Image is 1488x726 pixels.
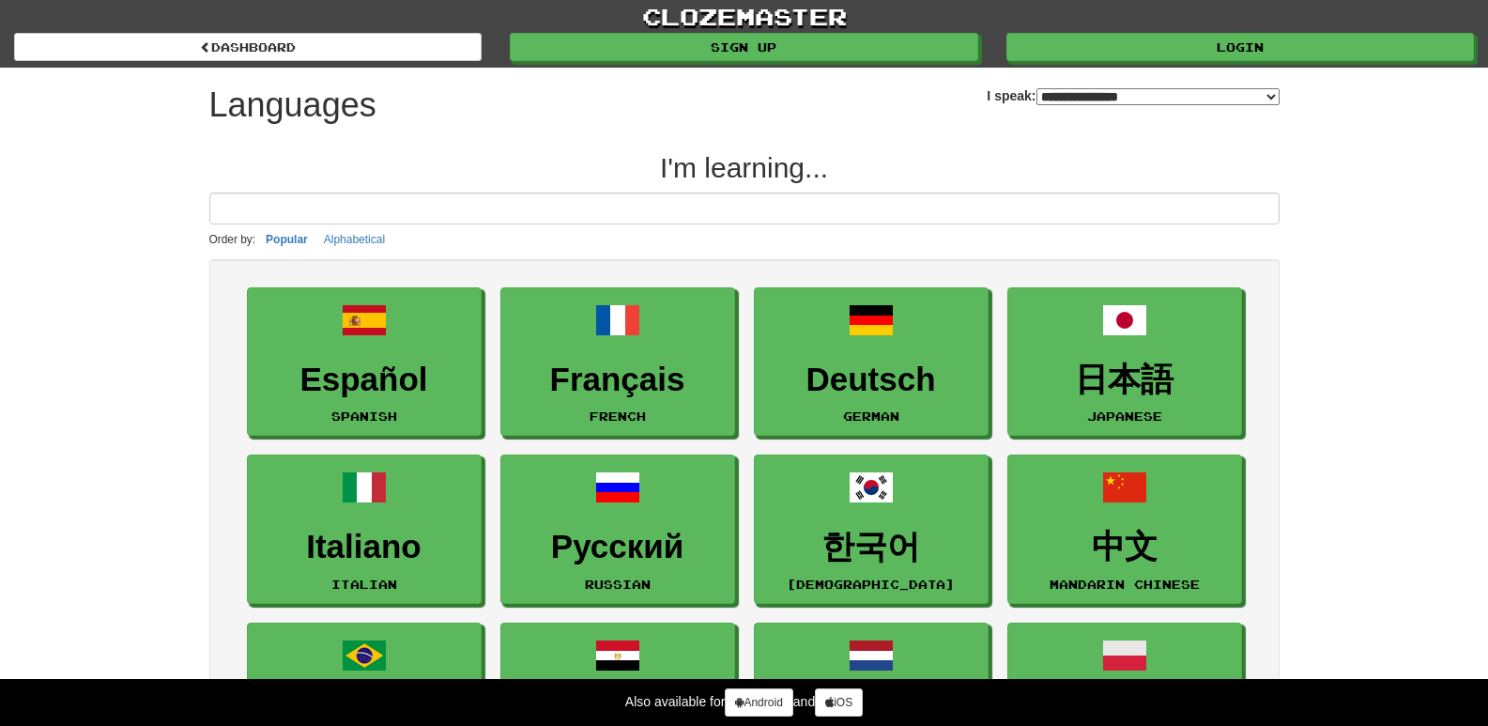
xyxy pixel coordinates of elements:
a: Android [725,688,792,717]
small: Mandarin Chinese [1050,578,1200,591]
small: Italian [331,578,397,591]
h1: Languages [209,86,376,124]
small: [DEMOGRAPHIC_DATA] [787,578,955,591]
a: dashboard [14,33,482,61]
h3: Русский [511,529,725,565]
h3: Français [511,362,725,398]
button: Alphabetical [318,229,391,250]
h3: Deutsch [764,362,978,398]
small: Order by: [209,233,256,246]
h3: Español [257,362,471,398]
select: I speak: [1036,88,1280,105]
a: РусскийRussian [500,455,735,604]
a: DeutschGerman [754,287,989,437]
button: Popular [260,229,314,250]
h3: Italiano [257,529,471,565]
label: I speak: [987,86,1279,105]
small: German [843,409,899,423]
h3: 한국어 [764,529,978,565]
small: Spanish [331,409,397,423]
a: ItalianoItalian [247,455,482,604]
a: EspañolSpanish [247,287,482,437]
small: Japanese [1087,409,1162,423]
a: Sign up [510,33,977,61]
a: FrançaisFrench [500,287,735,437]
a: 한국어[DEMOGRAPHIC_DATA] [754,455,989,604]
h2: I'm learning... [209,152,1280,183]
small: French [590,409,646,423]
a: Login [1006,33,1474,61]
a: 中文Mandarin Chinese [1007,455,1242,604]
a: 日本語Japanese [1007,287,1242,437]
small: Russian [585,578,651,591]
h3: 日本語 [1018,362,1232,398]
a: iOS [815,688,863,717]
h3: 中文 [1018,529,1232,565]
